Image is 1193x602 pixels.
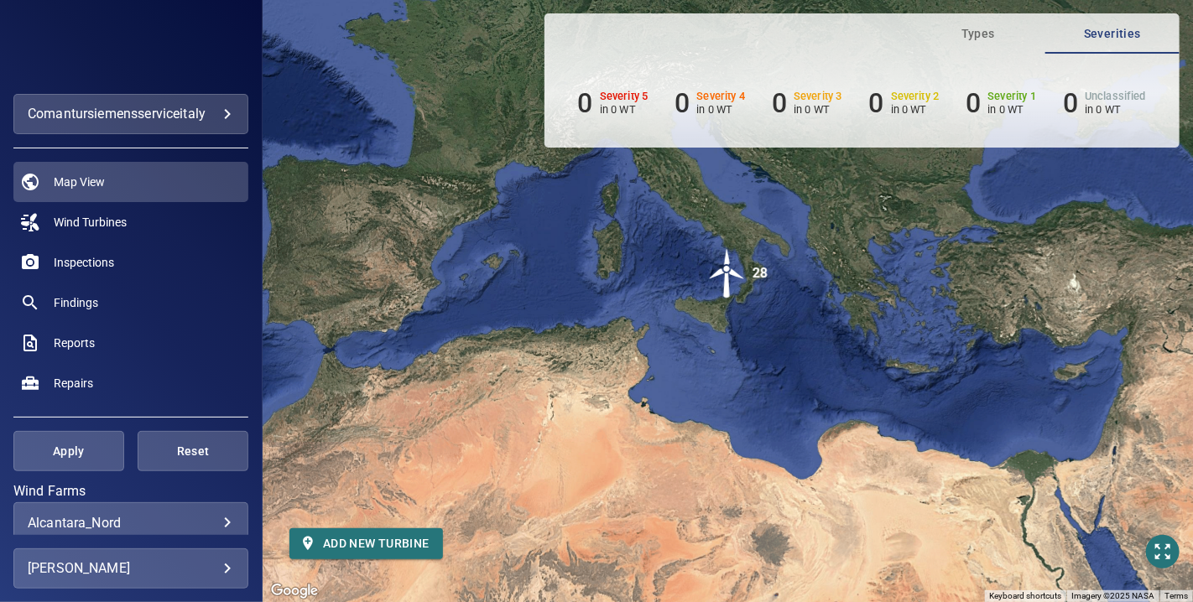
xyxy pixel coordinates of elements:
p: in 0 WT [1085,103,1146,116]
a: Terms (opens in new tab) [1164,591,1188,600]
gmp-advanced-marker: 28 [702,248,753,301]
img: windFarmIcon.svg [702,248,753,298]
h6: 0 [772,87,787,119]
h6: Severity 5 [600,91,649,102]
h6: Severity 2 [891,91,940,102]
h6: 0 [675,87,690,119]
span: Apply [34,441,103,462]
a: map active [13,162,248,202]
li: Severity Unclassified [1063,87,1146,119]
h6: Unclassified [1085,91,1146,102]
button: Add new turbine [289,528,443,559]
a: Open this area in Google Maps (opens a new window) [267,580,322,602]
p: in 0 WT [988,103,1037,116]
span: Types [921,23,1035,44]
li: Severity 4 [675,87,745,119]
p: in 0 WT [891,103,940,116]
li: Severity 1 [966,87,1036,119]
h6: 0 [578,87,593,119]
span: Repairs [54,375,93,392]
li: Severity 5 [578,87,649,119]
img: Google [267,580,322,602]
span: Reports [54,335,95,351]
span: Add new turbine [303,533,430,554]
li: Severity 2 [869,87,940,119]
h6: 0 [869,87,884,119]
span: Inspections [54,254,114,271]
div: comantursiemensserviceitaly [13,94,248,134]
a: inspections noActive [13,242,248,283]
span: Findings [54,294,98,311]
span: Wind Turbines [54,214,127,231]
span: Reset [159,441,227,462]
h6: 0 [966,87,981,119]
p: in 0 WT [697,103,746,116]
a: reports noActive [13,323,248,363]
div: Alcantara_Nord [28,515,234,531]
img: comantursiemensserviceitaly-logo [47,27,215,74]
h6: Severity 3 [794,91,842,102]
a: findings noActive [13,283,248,323]
label: Wind Farms [13,485,248,498]
div: 28 [753,248,768,298]
p: in 0 WT [794,103,842,116]
h6: 0 [1063,87,1078,119]
button: Apply [13,431,124,471]
button: Reset [138,431,248,471]
h6: Severity 1 [988,91,1037,102]
button: Keyboard shortcuts [989,590,1061,602]
div: Wind Farms [13,502,248,542]
p: in 0 WT [600,103,649,116]
span: Imagery ©2025 NASA [1071,591,1154,600]
span: Severities [1055,23,1170,44]
span: Map View [54,174,105,190]
a: repairs noActive [13,363,248,403]
div: comantursiemensserviceitaly [28,101,234,127]
div: [PERSON_NAME] [28,555,234,582]
h6: Severity 4 [697,91,746,102]
a: windturbines noActive [13,202,248,242]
